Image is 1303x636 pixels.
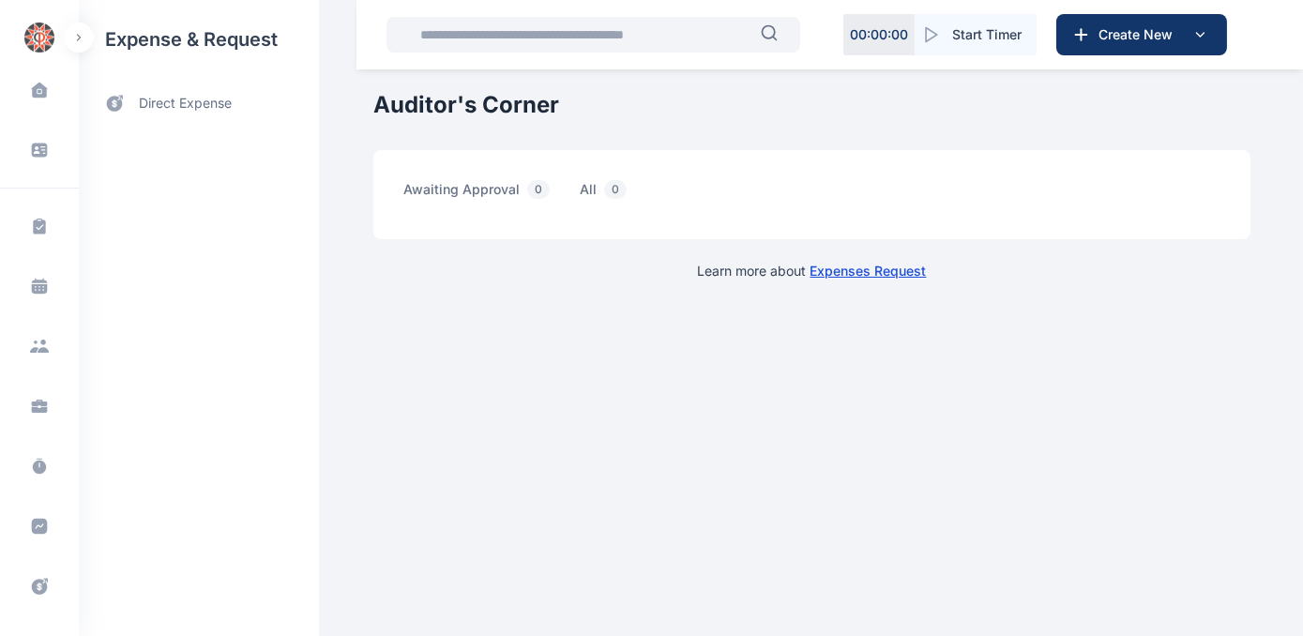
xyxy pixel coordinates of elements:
span: Create New [1091,25,1189,44]
span: direct expense [139,94,232,114]
p: 00 : 00 : 00 [850,25,908,44]
a: all0 [580,180,657,209]
h1: Auditor's Corner [373,90,1250,120]
span: awaiting approval [403,180,557,209]
span: Start Timer [952,25,1022,44]
p: Learn more about [698,262,927,280]
a: awaiting approval0 [403,180,580,209]
a: direct expense [79,79,319,129]
a: Expenses Request [811,263,927,279]
button: Create New [1056,14,1227,55]
span: all [580,180,634,209]
button: Start Timer [915,14,1037,55]
span: 0 [604,180,627,199]
span: 0 [527,180,550,199]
